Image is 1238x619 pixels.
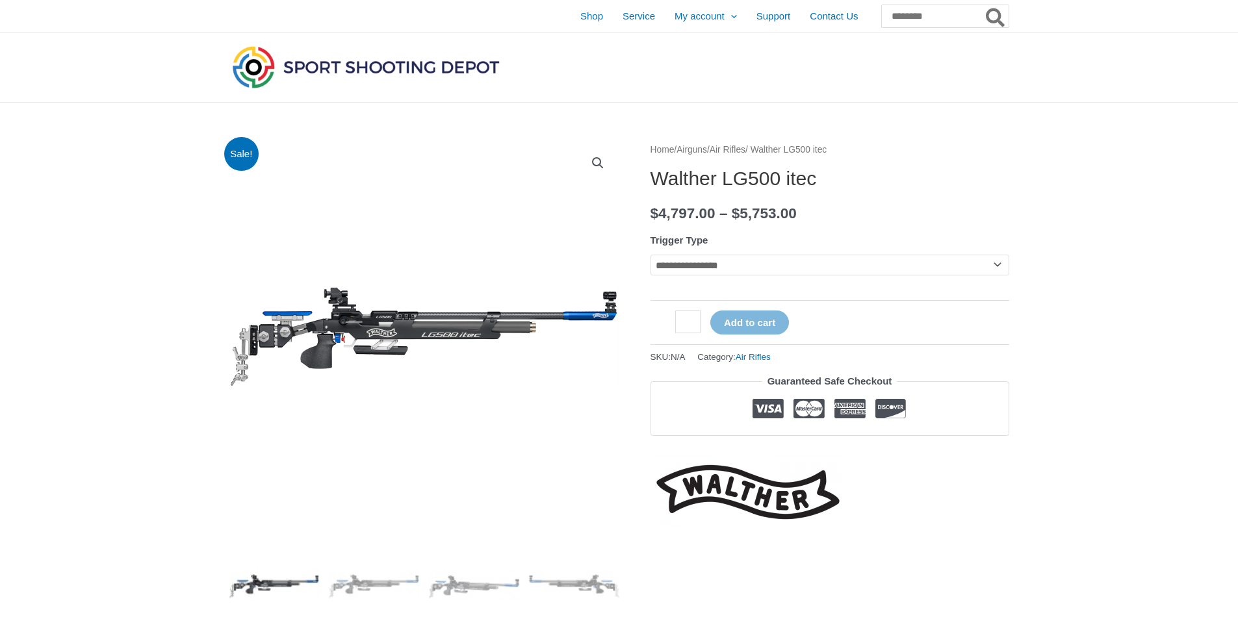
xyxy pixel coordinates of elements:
bdi: 4,797.00 [651,205,716,221]
a: Airguns [677,145,707,155]
a: Air Rifles [710,145,745,155]
span: Sale! [224,137,259,171]
span: $ [651,205,659,221]
span: $ [732,205,740,221]
span: SKU: [651,349,686,365]
span: N/A [671,352,686,362]
button: Add to cart [710,310,789,335]
label: Trigger Type [651,234,708,246]
img: Sport Shooting Depot [229,43,502,91]
a: View full-screen image gallery [586,151,610,175]
a: Home [651,145,675,155]
a: Air Rifles [736,352,771,362]
img: Walther LG500 itec [229,142,619,531]
span: – [719,205,728,221]
nav: Breadcrumb [651,142,1009,158]
h1: Walther LG500 itec [651,167,1009,190]
button: Search [983,5,1009,27]
bdi: 5,753.00 [732,205,797,221]
legend: Guaranteed Safe Checkout [762,372,897,390]
span: Category: [697,349,771,365]
a: Walther [651,455,845,529]
input: Product quantity [675,310,701,333]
